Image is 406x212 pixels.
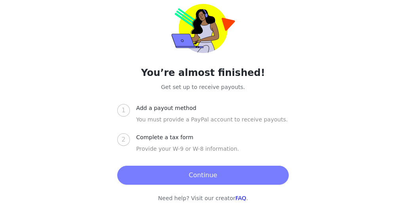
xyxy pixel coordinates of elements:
h2: You’re almost finished! [74,66,332,80]
p: Need help? Visit our creator . [74,194,332,203]
div: You must provide a PayPal account to receive payouts. [136,115,289,133]
button: Continue [117,166,289,185]
img: trolley-payout-onboarding.png [172,4,235,53]
div: Add a payout method [136,104,203,112]
span: 2 [122,136,126,143]
p: Get set up to receive payouts. [74,83,332,91]
span: 1 [122,106,126,114]
div: Complete a tax form [136,133,200,142]
a: FAQ [235,195,246,201]
div: Provide your W-9 or W-8 information. [136,145,289,163]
